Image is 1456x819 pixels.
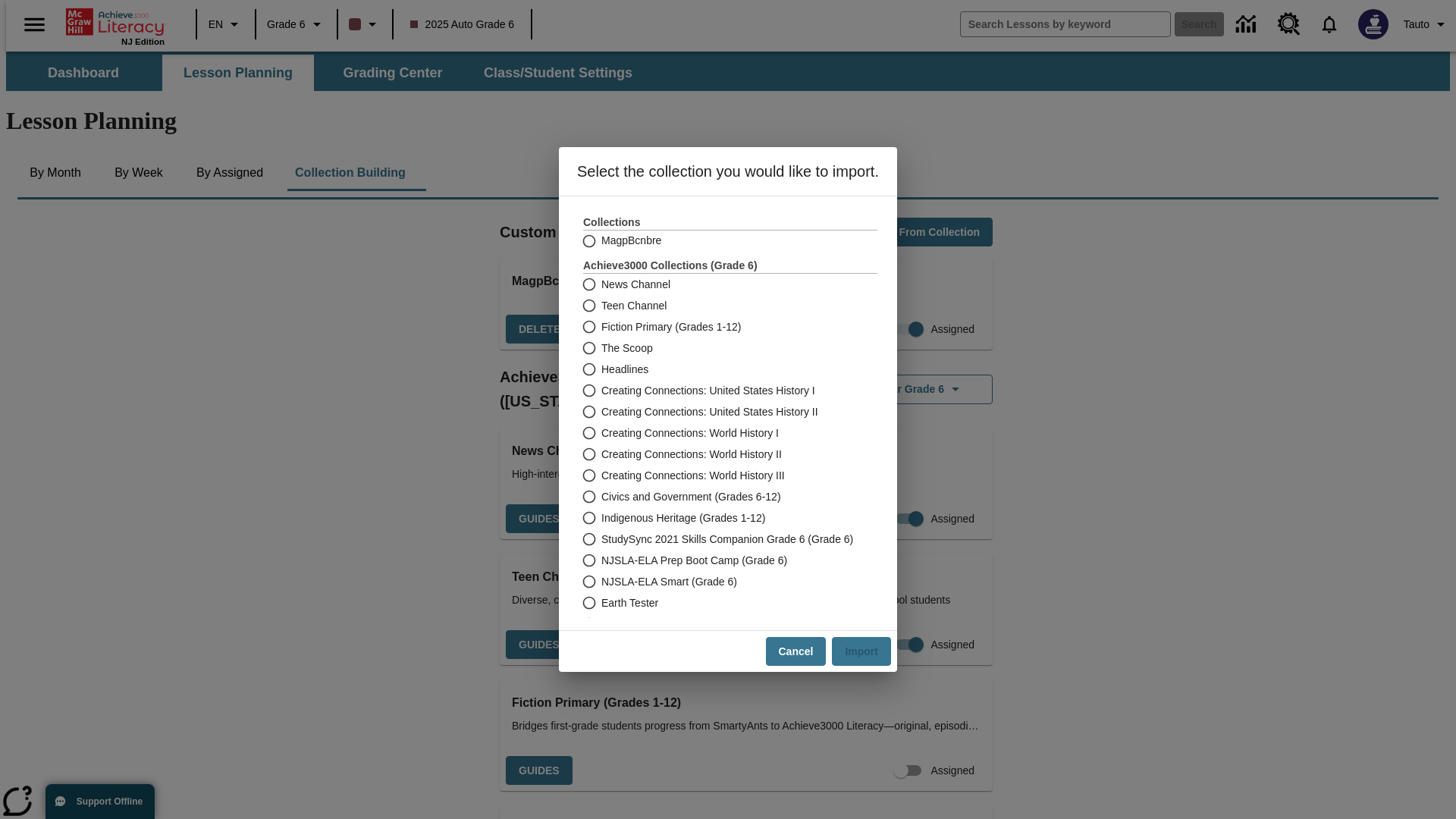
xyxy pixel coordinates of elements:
[601,233,661,249] span: MagpBcnbre
[766,637,827,667] button: Cancel
[583,258,877,273] h3: Achieve3000 Collections (Grade 6 )
[601,532,853,548] span: StudySync 2021 Skills Companion Grade 6 (Grade 6)
[601,468,785,484] span: Creating Connections: World History III
[583,215,877,230] h3: Collections
[601,617,712,632] span: Civics and Government
[601,340,653,356] span: The Scoop
[601,362,648,378] span: Headlines
[601,447,782,463] span: Creating Connections: World History II
[601,574,737,590] span: NJSLA-ELA Smart (Grade 6)
[559,147,897,196] h6: Select the collection you would like to import.
[601,298,667,314] span: Teen Channel
[601,425,779,441] span: Creating Connections: World History I
[601,510,765,526] span: Indigenous Heritage (Grades 1-12)
[601,595,658,611] span: Earth Tester
[601,277,670,293] span: News Channel
[601,383,815,399] span: Creating Connections: United States History I
[601,319,741,335] span: Fiction Primary (Grades 1-12)
[601,553,787,569] span: NJSLA-ELA Prep Boot Camp (Grade 6)
[601,489,781,505] span: Civics and Government (Grades 6-12)
[601,404,818,420] span: Creating Connections: United States History II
